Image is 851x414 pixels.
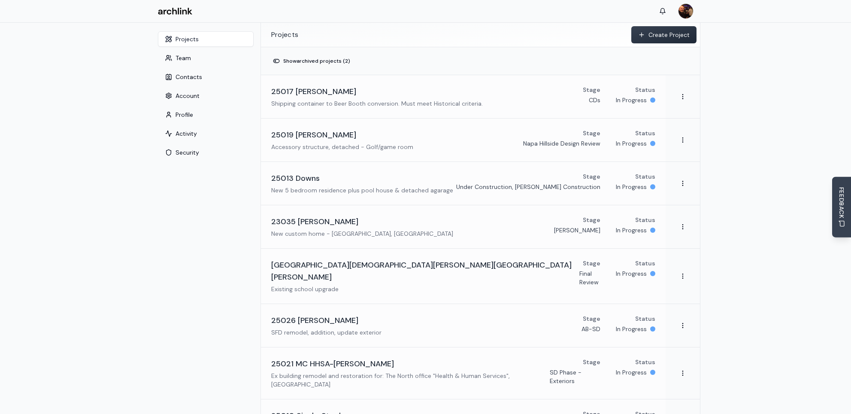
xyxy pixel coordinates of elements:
p: Stage [583,259,600,268]
a: Activity [158,130,254,139]
p: New 5 bedroom residence plus pool house & detached agarage [271,186,453,195]
p: Final Review [579,269,600,286]
a: 25017 [PERSON_NAME]Shipping container to Beer Booth conversion. Must meet Historical criteria.Sta... [261,75,666,118]
p: Shipping container to Beer Booth conversion. Must meet Historical criteria. [271,99,483,108]
h3: 25013 Downs [271,172,320,184]
p: Stage [583,216,600,224]
p: Stage [583,314,600,323]
h3: [GEOGRAPHIC_DATA][DEMOGRAPHIC_DATA][PERSON_NAME][GEOGRAPHIC_DATA][PERSON_NAME] [271,259,580,283]
a: 25019 [PERSON_NAME]Accessory structure, detached - Golf/game roomStageNapa Hillside Design Review... [261,119,666,161]
p: Status [635,216,655,224]
p: AB-SD [581,325,600,333]
button: Showarchived projects (2) [268,54,355,68]
a: Account [158,92,254,101]
a: [GEOGRAPHIC_DATA][DEMOGRAPHIC_DATA][PERSON_NAME][GEOGRAPHIC_DATA][PERSON_NAME]Existing school upg... [261,249,666,304]
p: Stage [583,172,600,181]
h2: Projects [271,23,299,47]
button: Account [158,88,254,103]
h3: 25019 [PERSON_NAME] [271,129,356,141]
a: 25021 MC HHSA-[PERSON_NAME]Ex building remodel and restoration for: The North office "Health & Hu... [261,347,666,399]
p: CDs [589,96,600,104]
img: Archlink [158,8,192,15]
a: Security [158,149,254,158]
p: Status [635,358,655,366]
p: SFD remodel, addition, update exterior [271,328,382,337]
button: Profile [158,107,254,122]
p: In Progress [616,139,647,148]
span: FEEDBACK [837,187,846,219]
p: In Progress [616,183,647,191]
h3: 25017 [PERSON_NAME] [271,85,356,97]
a: 23035 [PERSON_NAME]New custom home - [GEOGRAPHIC_DATA], [GEOGRAPHIC_DATA]Stage[PERSON_NAME]Status... [261,205,666,248]
img: MARC JONES [678,4,693,18]
p: Stage [583,85,600,94]
h3: 25026 [PERSON_NAME] [271,314,358,326]
p: Napa Hillside Design Review [523,139,600,148]
p: Status [635,129,655,137]
button: Projects [158,31,254,47]
p: In Progress [616,325,647,333]
button: Contacts [158,69,254,85]
button: Team [158,50,254,66]
button: Activity [158,126,254,141]
p: [PERSON_NAME] [554,226,600,234]
a: 25013 DownsNew 5 bedroom residence plus pool house & detached agarageStageUnder Construction, [PE... [261,162,666,205]
p: Status [635,259,655,268]
a: 25026 [PERSON_NAME]SFD remodel, addition, update exteriorStageAB-SDStatusIn Progress [261,304,666,347]
p: In Progress [616,96,647,104]
p: Accessory structure, detached - Golf/game room [271,143,413,151]
button: Security [158,145,254,160]
p: Stage [583,129,600,137]
a: Contacts [158,73,254,82]
h3: 23035 [PERSON_NAME] [271,216,358,228]
p: Status [635,85,655,94]
p: SD Phase - Exteriors [550,368,600,385]
p: New custom home - [GEOGRAPHIC_DATA], [GEOGRAPHIC_DATA] [271,229,453,238]
a: Team [158,55,254,64]
button: Create Project [631,26,697,43]
p: Existing school upgrade [271,285,580,293]
p: Under Construction, [PERSON_NAME] Construction [456,183,600,191]
p: In Progress [616,226,647,234]
p: Ex building remodel and restoration for: The North office "Health & Human Services", [GEOGRAPHIC_... [271,371,550,389]
p: Stage [583,358,600,366]
p: In Progress [616,269,647,278]
a: Projects [158,36,254,45]
a: Profile [158,111,254,120]
p: Status [635,314,655,323]
h3: 25021 MC HHSA-[PERSON_NAME] [271,358,394,370]
p: In Progress [616,368,647,377]
p: Status [635,172,655,181]
button: Send Feedback [832,177,851,237]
